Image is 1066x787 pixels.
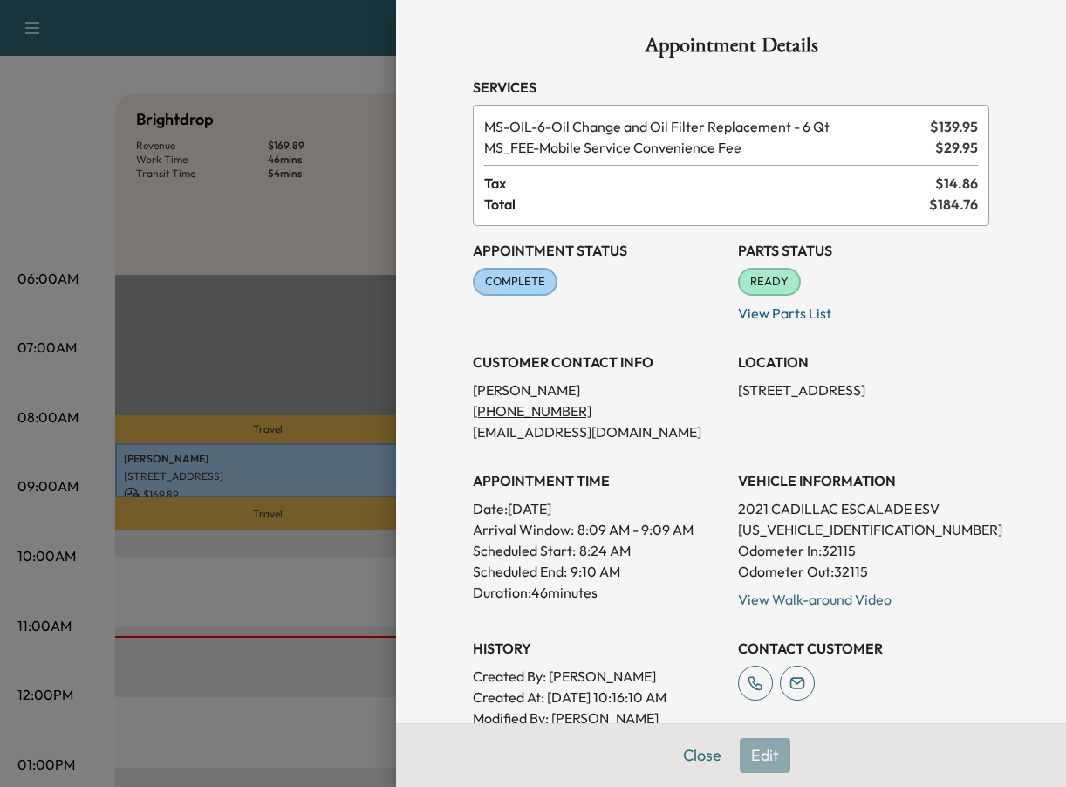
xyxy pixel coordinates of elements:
p: Odometer In: 32115 [738,540,989,561]
span: $ 14.86 [935,173,978,194]
p: 2021 CADILLAC ESCALADE ESV [738,498,989,519]
span: Oil Change and Oil Filter Replacement - 6 Qt [484,116,923,137]
span: Mobile Service Convenience Fee [484,137,928,158]
h3: Parts Status [738,240,989,261]
p: [STREET_ADDRESS] [738,380,989,400]
p: Created By : [PERSON_NAME] [473,666,724,687]
h1: Appointment Details [473,35,989,63]
h3: CUSTOMER CONTACT INFO [473,352,724,373]
p: View Parts List [738,296,989,324]
h3: APPOINTMENT TIME [473,470,724,491]
p: 8:24 AM [579,540,631,561]
button: Close [672,738,733,773]
h3: LOCATION [738,352,989,373]
p: Created At : [DATE] 10:16:10 AM [473,687,724,708]
span: 8:09 AM - 9:09 AM [577,519,694,540]
p: [EMAIL_ADDRESS][DOMAIN_NAME] [473,421,724,442]
h3: CONTACT CUSTOMER [738,638,989,659]
span: $ 29.95 [935,137,978,158]
p: Odometer Out: 32115 [738,561,989,582]
h3: History [473,638,724,659]
h3: Services [473,77,989,98]
h3: Appointment Status [473,240,724,261]
p: Scheduled End: [473,561,567,582]
span: COMPLETE [475,273,556,291]
a: View Walk-around Video [738,591,892,608]
span: $ 139.95 [930,116,978,137]
p: Duration: 46 minutes [473,582,724,603]
span: $ 184.76 [929,194,978,215]
span: Tax [484,173,935,194]
h3: VEHICLE INFORMATION [738,470,989,491]
p: Date: [DATE] [473,498,724,519]
p: Modified By : [PERSON_NAME] [473,708,724,729]
p: [PERSON_NAME] [473,380,724,400]
a: [PHONE_NUMBER] [473,402,606,420]
span: Total [484,194,929,215]
span: READY [740,273,799,291]
p: Arrival Window: [473,519,724,540]
p: 9:10 AM [571,561,620,582]
p: [US_VEHICLE_IDENTIFICATION_NUMBER] [738,519,989,540]
p: Scheduled Start: [473,540,576,561]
